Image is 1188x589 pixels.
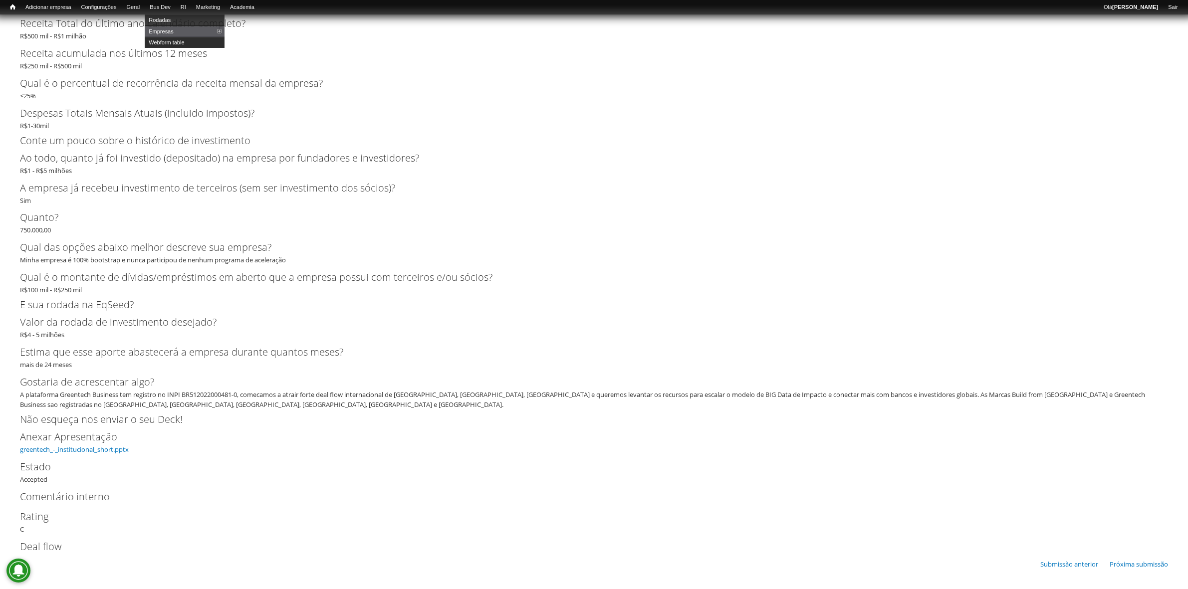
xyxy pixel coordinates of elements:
[145,2,176,12] a: Bus Dev
[20,510,1168,535] div: C
[20,540,1152,555] label: Deal flow
[20,210,1168,235] div: 750.000,00
[20,490,1152,505] label: Comentário interno
[1110,560,1168,569] a: Próxima submissão
[20,390,1162,410] div: A plataforma Greentech Business tem registro no INPI BR512022000481-0, comecamos a atrair forte d...
[20,76,1152,91] label: Qual é o percentual de recorrência da receita mensal da empresa?
[20,415,1168,425] h2: Não esqueça nos enviar o seu Deck!
[76,2,122,12] a: Configurações
[20,106,1152,121] label: Despesas Totais Mensais Atuais (incluido impostos)?
[20,106,1168,131] div: R$1-30mil
[20,16,1168,41] div: R$500 mil - R$1 milhão
[20,46,1152,61] label: Receita acumulada nos últimos 12 meses
[20,270,1152,285] label: Qual é o montante de dívidas/empréstimos em aberto que a empresa possui com terceiros e/ou sócios?
[176,2,191,12] a: RI
[20,345,1152,360] label: Estima que esse aporte abastecerá a empresa durante quantos meses?
[20,445,129,454] a: greentech_-_institucional_short.pptx
[20,46,1168,71] div: R$250 mil - R$500 mil
[20,460,1152,475] label: Estado
[20,210,1152,225] label: Quanto?
[20,345,1168,370] div: mais de 24 meses
[20,460,1168,485] div: Accepted
[20,300,1168,310] h2: E sua rodada na EqSeed?
[20,430,1152,445] label: Anexar Apresentação
[1112,4,1158,10] strong: [PERSON_NAME]
[20,76,1168,101] div: <25%
[1163,2,1183,12] a: Sair
[20,270,1168,295] div: R$100 mil - R$250 mil
[20,315,1152,330] label: Valor da rodada de investimento desejado?
[121,2,145,12] a: Geral
[20,240,1168,265] div: Minha empresa é 100% bootstrap e nunca participou de nenhum programa de aceleração
[20,16,1152,31] label: Receita Total do último ano calendário completo?
[20,2,76,12] a: Adicionar empresa
[20,181,1152,196] label: A empresa já recebeu investimento de terceiros (sem ser investimento dos sócios)?
[225,2,259,12] a: Academia
[191,2,225,12] a: Marketing
[1099,2,1163,12] a: Olá[PERSON_NAME]
[10,3,15,10] span: Início
[5,2,20,12] a: Início
[20,151,1152,166] label: Ao todo, quanto já foi investido (depositado) na empresa por fundadores e investidores?
[20,136,1168,146] h2: Conte um pouco sobre o histórico de investimento
[20,181,1168,205] div: Sim
[20,510,1152,525] label: Rating
[1040,560,1098,569] a: Submissão anterior
[20,151,1168,176] div: R$1 - R$5 milhões
[20,375,1152,390] label: Gostaria de acrescentar algo?
[20,240,1152,255] label: Qual das opções abaixo melhor descreve sua empresa?
[20,315,1168,340] div: R$4 - 5 milhões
